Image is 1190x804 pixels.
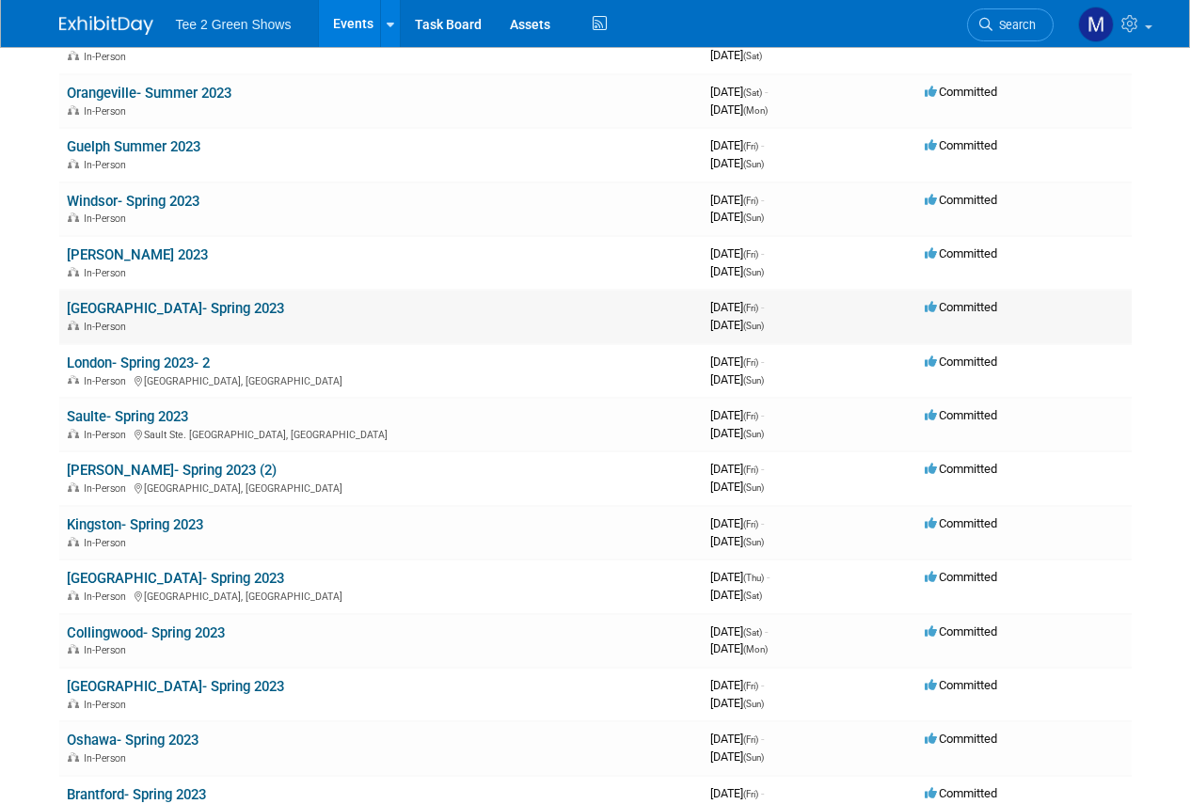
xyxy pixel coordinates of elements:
[84,267,132,279] span: In-Person
[925,85,997,99] span: Committed
[761,408,764,422] span: -
[761,246,764,260] span: -
[925,246,997,260] span: Committed
[710,372,764,386] span: [DATE]
[743,482,764,493] span: (Sun)
[743,644,768,654] span: (Mon)
[67,462,277,479] a: [PERSON_NAME]- Spring 2023 (2)
[84,51,132,63] span: In-Person
[67,300,284,317] a: [GEOGRAPHIC_DATA]- Spring 2023
[67,408,188,425] a: Saulte- Spring 2023
[68,699,79,708] img: In-Person Event
[84,321,132,333] span: In-Person
[84,375,132,387] span: In-Person
[84,105,132,118] span: In-Person
[925,300,997,314] span: Committed
[68,105,79,115] img: In-Person Event
[68,482,79,492] img: In-Person Event
[67,246,208,263] a: [PERSON_NAME] 2023
[743,411,758,421] span: (Fri)
[925,193,997,207] span: Committed
[743,249,758,260] span: (Fri)
[68,159,79,168] img: In-Person Event
[68,321,79,330] img: In-Person Event
[68,267,79,276] img: In-Person Event
[743,627,762,638] span: (Sat)
[710,48,762,62] span: [DATE]
[710,156,764,170] span: [DATE]
[743,752,764,763] span: (Sun)
[743,87,762,98] span: (Sat)
[710,624,768,638] span: [DATE]
[710,696,764,710] span: [DATE]
[743,789,758,799] span: (Fri)
[710,318,764,332] span: [DATE]
[67,426,695,441] div: Sault Ste. [GEOGRAPHIC_DATA], [GEOGRAPHIC_DATA]
[761,300,764,314] span: -
[925,138,997,152] span: Committed
[743,734,758,745] span: (Fri)
[710,462,764,476] span: [DATE]
[743,303,758,313] span: (Fri)
[761,786,764,800] span: -
[743,321,764,331] span: (Sun)
[84,644,132,656] span: In-Person
[925,355,997,369] span: Committed
[710,786,764,800] span: [DATE]
[710,570,770,584] span: [DATE]
[710,85,768,99] span: [DATE]
[84,213,132,225] span: In-Person
[710,749,764,764] span: [DATE]
[84,537,132,549] span: In-Person
[59,16,153,35] img: ExhibitDay
[1078,7,1114,42] img: Michael Kruger
[84,752,132,765] span: In-Person
[743,213,764,223] span: (Sun)
[761,193,764,207] span: -
[743,681,758,691] span: (Fri)
[992,18,1036,32] span: Search
[743,573,764,583] span: (Thu)
[67,570,284,587] a: [GEOGRAPHIC_DATA]- Spring 2023
[743,699,764,709] span: (Sun)
[67,85,231,102] a: Orangeville- Summer 2023
[68,591,79,600] img: In-Person Event
[710,534,764,548] span: [DATE]
[710,588,762,602] span: [DATE]
[710,193,764,207] span: [DATE]
[767,570,770,584] span: -
[710,516,764,530] span: [DATE]
[67,193,199,210] a: Windsor- Spring 2023
[176,17,292,32] span: Tee 2 Green Shows
[84,429,132,441] span: In-Person
[761,355,764,369] span: -
[67,732,198,749] a: Oshawa- Spring 2023
[925,516,997,530] span: Committed
[761,138,764,152] span: -
[761,678,764,692] span: -
[710,678,764,692] span: [DATE]
[68,752,79,762] img: In-Person Event
[84,159,132,171] span: In-Person
[710,408,764,422] span: [DATE]
[710,355,764,369] span: [DATE]
[84,591,132,603] span: In-Person
[765,85,768,99] span: -
[925,786,997,800] span: Committed
[67,355,210,371] a: London- Spring 2023- 2
[925,462,997,476] span: Committed
[765,624,768,638] span: -
[967,8,1054,41] a: Search
[925,570,997,584] span: Committed
[67,480,695,495] div: [GEOGRAPHIC_DATA], [GEOGRAPHIC_DATA]
[743,357,758,368] span: (Fri)
[925,678,997,692] span: Committed
[743,537,764,547] span: (Sun)
[67,588,695,603] div: [GEOGRAPHIC_DATA], [GEOGRAPHIC_DATA]
[68,537,79,546] img: In-Person Event
[743,465,758,475] span: (Fri)
[68,375,79,385] img: In-Person Event
[68,429,79,438] img: In-Person Event
[743,375,764,386] span: (Sun)
[67,678,284,695] a: [GEOGRAPHIC_DATA]- Spring 2023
